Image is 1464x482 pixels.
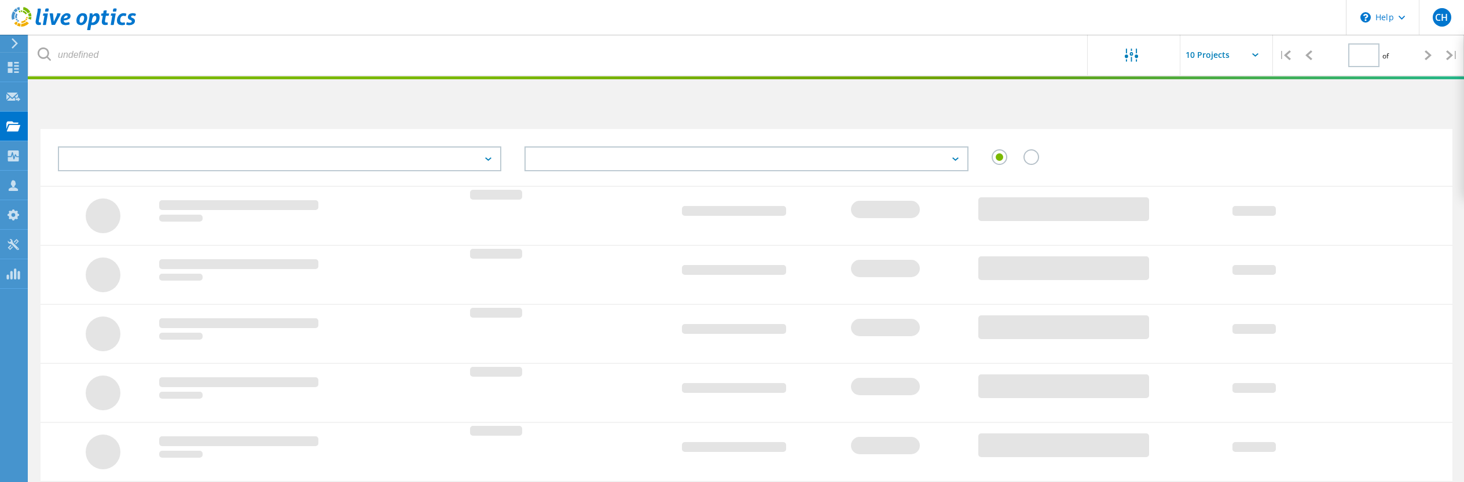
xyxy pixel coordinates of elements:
div: | [1440,35,1464,76]
span: CH [1435,13,1448,22]
a: Live Optics Dashboard [12,24,136,32]
input: undefined [29,35,1088,75]
svg: \n [1360,12,1371,23]
span: of [1382,51,1389,61]
div: | [1273,35,1297,76]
